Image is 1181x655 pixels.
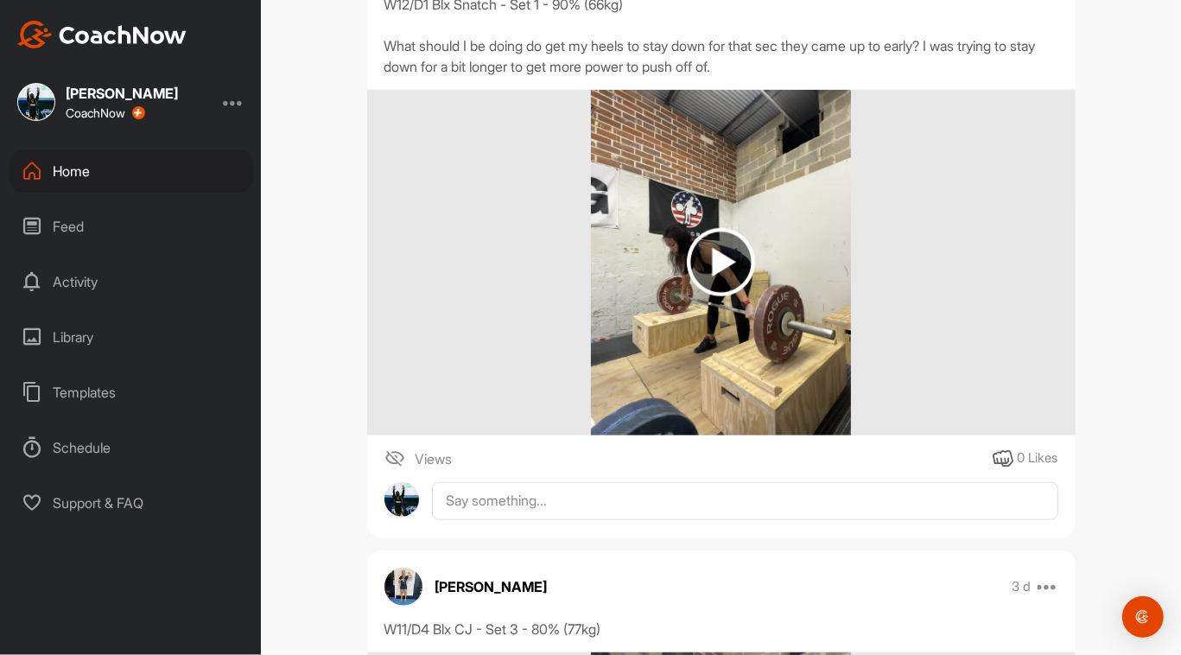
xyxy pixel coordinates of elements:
div: Support & FAQ [10,481,253,525]
img: CoachNow [17,21,187,48]
div: 0 Likes [1018,448,1058,468]
span: Views [416,448,453,469]
div: CoachNow [66,106,145,120]
div: Templates [10,371,253,414]
img: avatar [384,482,420,518]
p: [PERSON_NAME] [435,576,548,597]
div: [PERSON_NAME] [66,86,178,100]
div: Feed [10,205,253,248]
p: 3 d [1012,578,1031,595]
img: media [591,90,850,436]
div: Library [10,315,253,359]
div: W11/D4 Blx CJ - Set 3 - 80% (77kg) [384,619,1058,639]
div: Activity [10,260,253,303]
img: icon [384,448,405,469]
div: Schedule [10,426,253,469]
div: Home [10,149,253,193]
img: avatar [384,568,422,606]
img: play [687,228,755,296]
div: Open Intercom Messenger [1122,596,1164,638]
img: square_bbf18832a8e853abb003d0da2e2b2533.jpg [17,83,55,121]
